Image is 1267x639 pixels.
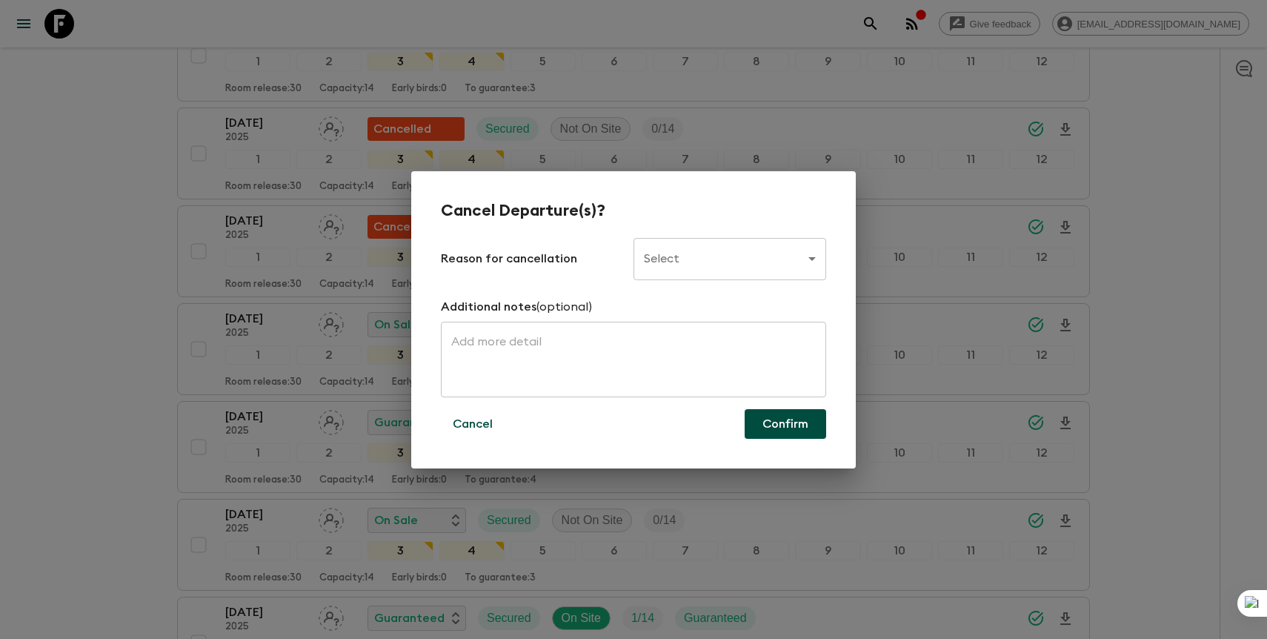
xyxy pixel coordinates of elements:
[644,250,802,268] p: Select
[441,409,505,439] button: Cancel
[441,250,633,268] p: Reason for cancellation
[441,201,826,220] h2: Cancel Departure(s)?
[536,298,592,316] p: (optional)
[745,409,826,439] button: Confirm
[453,415,493,433] p: Cancel
[441,298,536,316] p: Additional notes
